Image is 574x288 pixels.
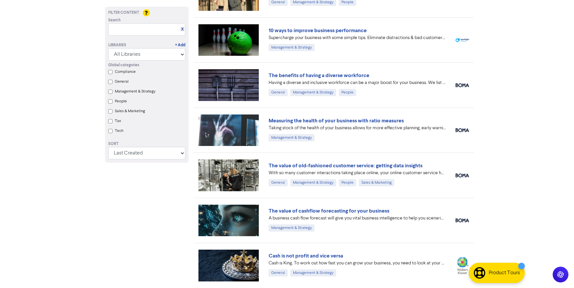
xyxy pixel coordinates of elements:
a: X [181,27,184,32]
div: Management & Strategy [290,89,336,96]
a: The benefits of having a diverse workforce [269,72,369,79]
a: Cash is not profit and vice versa [269,253,343,259]
div: Cash is King. To work out how fast you can grow your business, you need to look at your projected... [269,260,446,267]
img: boma [456,174,469,177]
div: With so many customer interactions taking place online, your online customer service has to be fi... [269,170,446,176]
div: Management & Strategy [269,224,315,232]
div: A business cash flow forecast will give you vital business intelligence to help you scenario-plan... [269,215,446,222]
div: Supercharge your business with some simple tips. Eliminate distractions & bad customers, get a pl... [269,34,446,41]
div: Global categories [108,62,185,68]
img: wolterskluwer [456,257,469,274]
label: Tax [115,118,121,124]
label: Management & Strategy [115,89,155,94]
div: Libraries [108,42,126,48]
div: Filter Content [108,10,185,16]
iframe: Chat Widget [541,257,574,288]
img: spotlight [456,38,469,42]
div: Management & Strategy [269,44,315,51]
div: Having a diverse and inclusive workforce can be a major boost for your business. We list four of ... [269,79,446,86]
a: The value of old-fashioned customer service: getting data insights [269,162,422,169]
div: General [269,89,288,96]
div: Management & Strategy [269,134,315,141]
a: 10 ways to improve business performance [269,27,367,34]
span: Search [108,17,121,23]
div: People [339,89,356,96]
div: Sales & Marketing [359,179,394,186]
div: General [269,179,288,186]
div: General [269,269,288,277]
div: Management & Strategy [290,179,336,186]
img: boma_accounting [456,128,469,132]
label: General [115,79,129,85]
div: People [339,179,356,186]
label: Sales & Marketing [115,108,145,114]
label: People [115,98,127,104]
a: Measuring the health of your business with ratio measures [269,117,404,124]
a: The value of cashflow forecasting for your business [269,208,389,214]
div: Taking stock of the health of your business allows for more effective planning, early warning abo... [269,125,446,132]
label: Tech [115,128,123,134]
img: boma_accounting [456,218,469,222]
div: Management & Strategy [290,269,336,277]
div: Sort [108,141,185,147]
img: boma [456,83,469,87]
label: Compliance [115,69,136,75]
a: + Add [175,42,185,48]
